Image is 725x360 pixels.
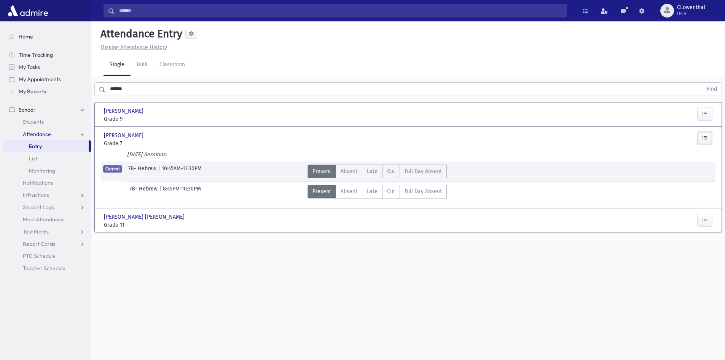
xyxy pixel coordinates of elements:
a: Single [104,54,131,76]
span: Late [367,167,378,175]
a: Bulk [131,54,153,76]
span: My Reports [19,88,46,95]
a: My Appointments [3,73,91,85]
span: Present [312,187,331,195]
a: Infractions [3,189,91,201]
a: Teacher Schedule [3,262,91,274]
span: [PERSON_NAME] [104,131,145,139]
a: List [3,152,91,165]
span: User [677,11,705,17]
a: Classroom [153,54,191,76]
span: 7B- Hebrew [129,185,159,198]
span: Time Tracking [19,51,53,58]
span: Grade 7 [104,139,199,147]
span: Cut [387,167,395,175]
span: Meal Attendance [23,216,64,223]
a: Entry [3,140,89,152]
a: Attendance [3,128,91,140]
span: Test Marks [23,228,49,235]
button: Find [702,83,722,96]
span: Entry [29,143,42,150]
span: Infractions [23,192,49,198]
a: Students [3,116,91,128]
span: 8:45PM-10:30PM [163,185,201,198]
img: AdmirePro [6,3,50,18]
span: List [29,155,37,162]
span: Full Day Absent [405,167,442,175]
a: Missing Attendance History [97,44,167,51]
span: My Tasks [19,64,40,70]
a: Report Cards [3,238,91,250]
span: Teacher Schedule [23,265,65,272]
span: [PERSON_NAME] [104,107,145,115]
span: Students [23,118,44,125]
a: Home [3,30,91,43]
a: Time Tracking [3,49,91,61]
a: Meal Attendance [3,213,91,226]
a: Student Logs [3,201,91,213]
span: PTC Schedule [23,253,56,259]
span: Late [367,187,378,195]
i: [DATE] Sessions: [127,151,167,158]
span: | [159,185,163,198]
span: Absent [341,187,357,195]
span: CLowenthal [677,5,705,11]
span: Attendance [23,131,51,138]
span: Report Cards [23,240,55,247]
span: Grade 9 [104,115,199,123]
input: Search [115,4,567,18]
span: 10:45AM-12:30PM [162,165,202,178]
a: My Reports [3,85,91,98]
span: Notifications [23,179,53,186]
u: Missing Attendance History [100,44,167,51]
a: Notifications [3,177,91,189]
span: [PERSON_NAME] [PERSON_NAME] [104,213,186,221]
a: PTC Schedule [3,250,91,262]
a: My Tasks [3,61,91,73]
span: Absent [341,167,357,175]
div: AttTypes [308,185,447,198]
span: Current [103,165,122,173]
span: Monitoring [29,167,55,174]
span: Present [312,167,331,175]
span: | [158,165,162,178]
span: Grade 11 [104,221,199,229]
span: My Appointments [19,76,61,83]
span: Home [19,33,33,40]
span: Full Day Absent [405,187,442,195]
h5: Attendance Entry [97,27,182,40]
div: AttTypes [308,165,447,178]
span: Cut [387,187,395,195]
a: Monitoring [3,165,91,177]
span: Student Logs [23,204,54,211]
span: School [19,106,35,113]
a: Test Marks [3,226,91,238]
span: 7B- Hebrew [128,165,158,178]
a: School [3,104,91,116]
